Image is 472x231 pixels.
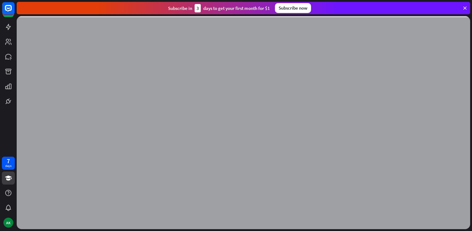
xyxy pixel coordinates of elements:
div: Subscribe in days to get your first month for $1 [168,4,270,12]
div: days [5,164,11,168]
div: 3 [195,4,201,12]
div: Subscribe now [275,3,311,13]
a: 7 days [2,157,15,170]
div: 7 [7,158,10,164]
div: AK [3,218,13,228]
